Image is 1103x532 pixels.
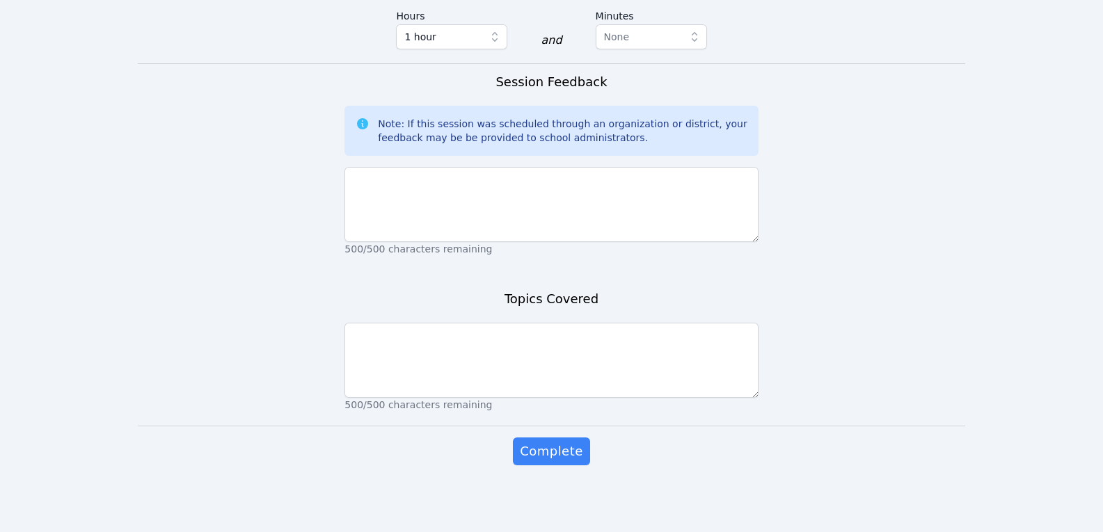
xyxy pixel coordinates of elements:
div: and [541,32,562,49]
button: None [596,24,707,49]
span: None [604,31,630,42]
h3: Topics Covered [505,289,598,309]
p: 500/500 characters remaining [344,242,758,256]
p: 500/500 characters remaining [344,398,758,412]
label: Minutes [596,3,707,24]
span: Complete [520,442,582,461]
h3: Session Feedback [495,72,607,92]
span: 1 hour [404,29,436,45]
button: 1 hour [396,24,507,49]
button: Complete [513,437,589,465]
div: Note: If this session was scheduled through an organization or district, your feedback may be be ... [378,117,747,145]
label: Hours [396,3,507,24]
